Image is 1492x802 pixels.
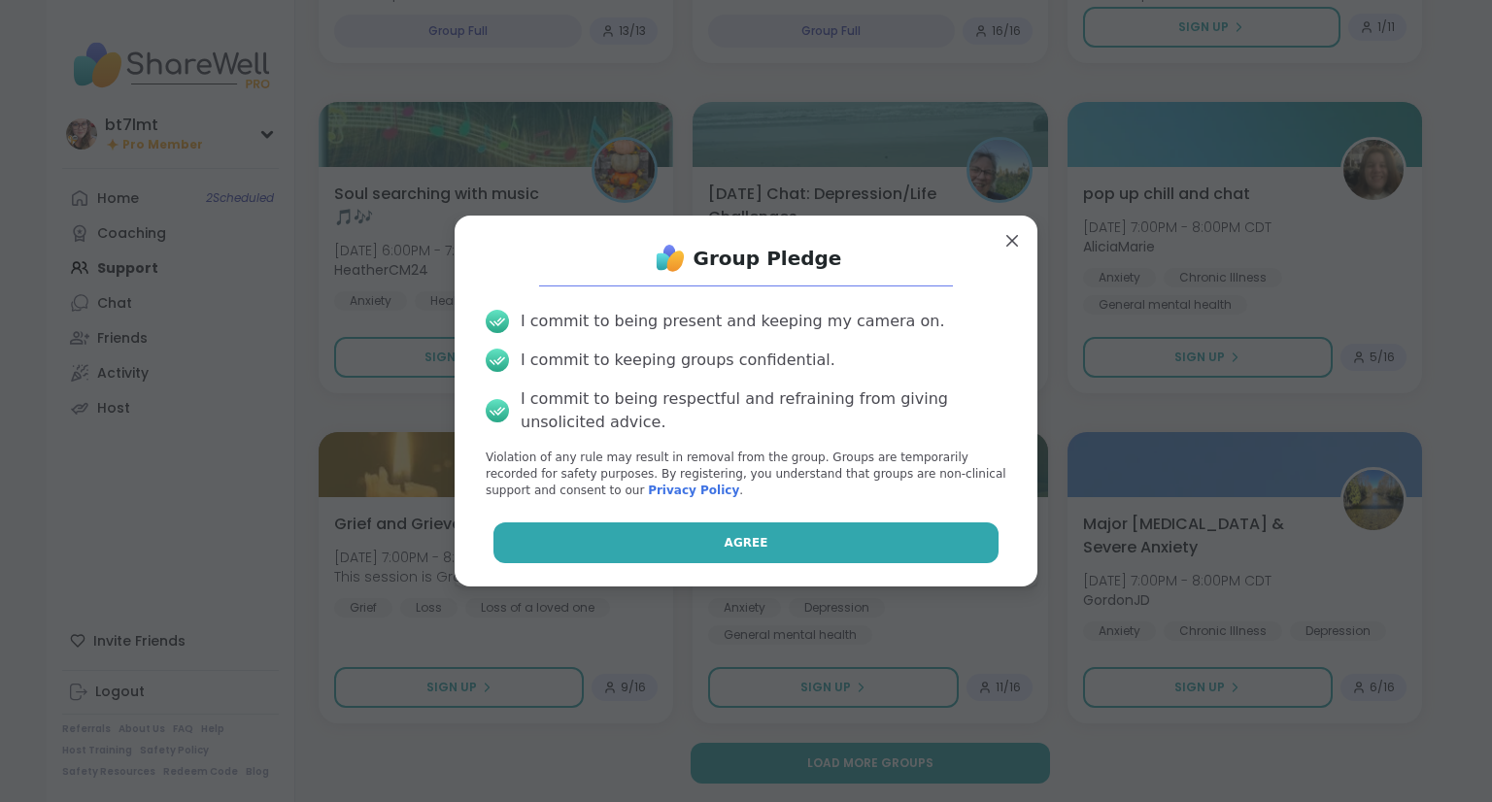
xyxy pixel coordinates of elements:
button: Agree [493,522,1000,563]
span: Agree [725,534,768,551]
a: Privacy Policy [648,484,739,497]
div: I commit to being present and keeping my camera on. [521,310,944,333]
p: Violation of any rule may result in removal from the group. Groups are temporarily recorded for s... [486,450,1006,498]
h1: Group Pledge [694,245,842,272]
img: ShareWell Logo [651,239,690,278]
div: I commit to being respectful and refraining from giving unsolicited advice. [521,387,1006,434]
div: I commit to keeping groups confidential. [521,349,835,372]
